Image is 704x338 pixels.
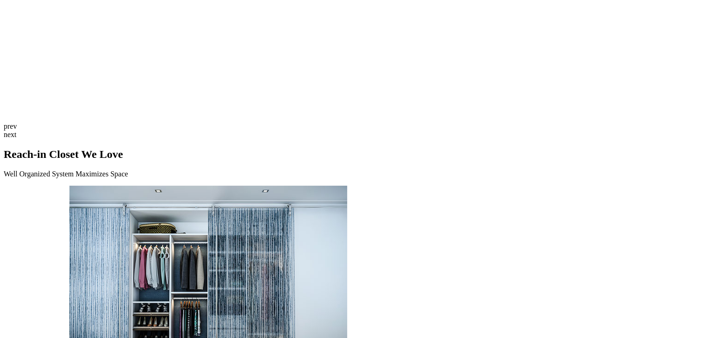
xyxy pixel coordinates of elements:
h2: Reach-in Closet We Love [4,148,700,161]
div: next [4,131,700,139]
p: Well Organized System Maximizes Space [4,170,700,178]
div: prev [4,122,700,131]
